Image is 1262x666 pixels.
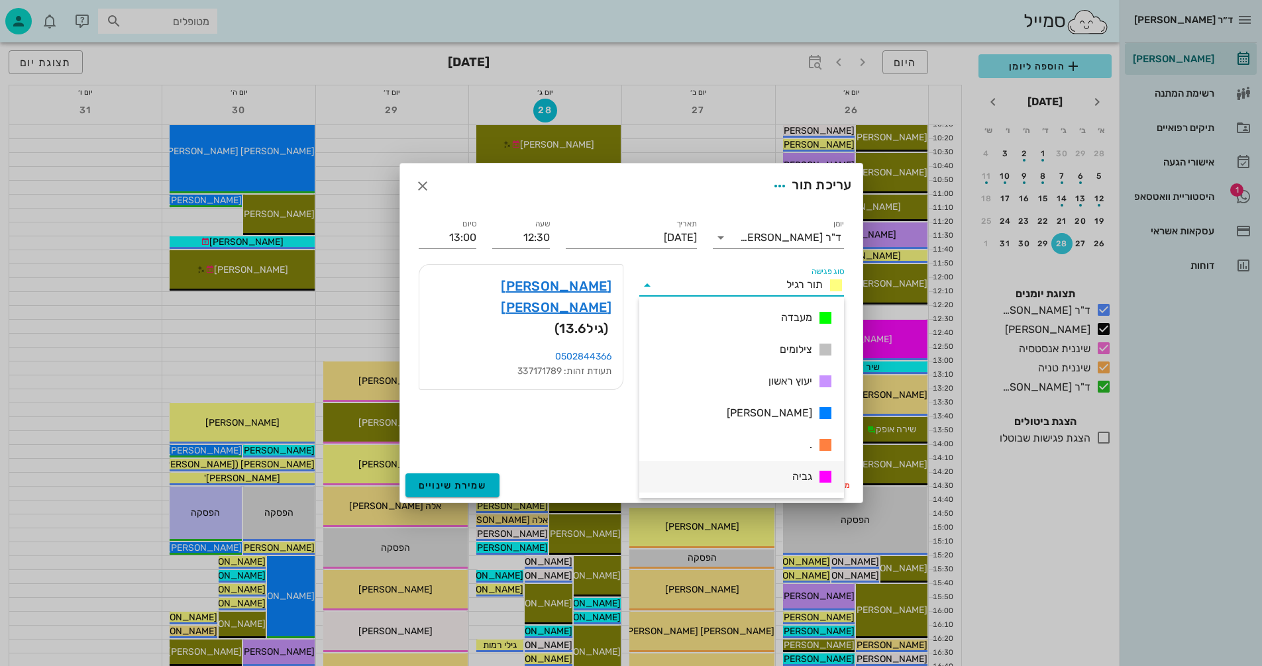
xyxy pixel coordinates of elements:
label: יומן [833,219,844,229]
a: [PERSON_NAME] [PERSON_NAME] [430,275,612,318]
a: 0502844366 [555,351,612,362]
span: תור רגיל [786,278,823,291]
span: מעבדה [781,310,812,326]
span: (גיל ) [554,318,608,339]
div: שליחת תורים בוואטסאפ [419,414,844,428]
div: תעודת זהות: 337171789 [430,364,612,379]
div: עריכת תור [768,174,851,198]
span: שמירת שינויים [419,480,487,491]
span: . [810,437,812,453]
span: יעוץ ראשון [768,373,812,389]
span: [PERSON_NAME] [727,405,812,421]
span: גביה [792,469,812,485]
div: יומןד"ר [PERSON_NAME] [713,227,844,248]
button: שמירת שינויים [405,473,500,497]
label: תאריך [676,219,697,229]
span: 13.6 [559,320,586,336]
div: ד"ר [PERSON_NAME] [740,232,841,244]
span: צילומים [780,342,812,357]
label: סוג פגישה [811,267,844,277]
label: שעה [535,219,550,229]
label: סיום [462,219,476,229]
